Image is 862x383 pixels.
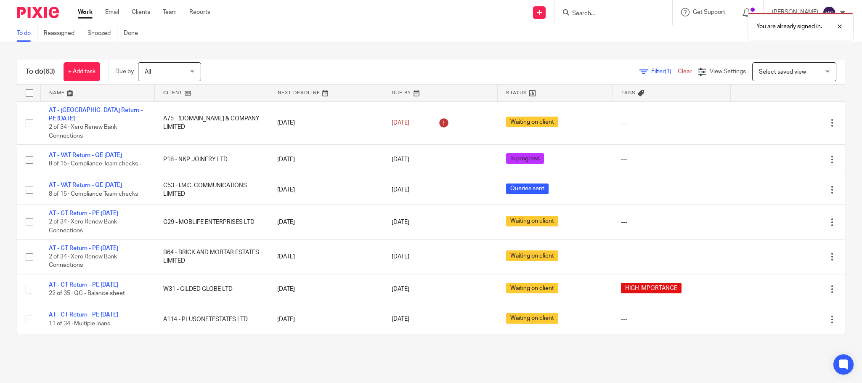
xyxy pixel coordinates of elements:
[155,175,269,205] td: C53 - I.M.C. COMMUNICATIONS LIMITED
[621,119,722,127] div: ---
[269,205,383,239] td: [DATE]
[392,157,409,162] span: [DATE]
[145,69,151,75] span: All
[269,304,383,334] td: [DATE]
[392,219,409,225] span: [DATE]
[49,191,138,197] span: 8 of 15 · Compliance Team checks
[392,187,409,193] span: [DATE]
[43,68,55,75] span: (63)
[44,25,81,42] a: Reassigned
[621,283,682,293] span: HIGH IMPORTANCE
[163,8,177,16] a: Team
[269,101,383,145] td: [DATE]
[506,283,558,293] span: Waiting on client
[392,254,409,260] span: [DATE]
[506,184,549,194] span: Queries sent
[678,69,692,74] a: Clear
[115,67,134,76] p: Due by
[506,313,558,324] span: Waiting on client
[124,25,144,42] a: Done
[64,62,100,81] a: + Add task
[49,312,118,318] a: AT - CT Return - PE [DATE]
[17,7,59,18] img: Pixie
[49,107,143,122] a: AT - [GEOGRAPHIC_DATA] Return - PE [DATE]
[269,145,383,175] td: [DATE]
[49,124,117,139] span: 2 of 34 · Xero Renew Bank Connections
[269,175,383,205] td: [DATE]
[49,182,122,188] a: AT - VAT Return - QE [DATE]
[132,8,150,16] a: Clients
[392,120,409,126] span: [DATE]
[621,155,722,164] div: ---
[506,216,558,226] span: Waiting on client
[759,69,806,75] span: Select saved view
[621,90,636,95] span: Tags
[49,282,118,288] a: AT - CT Return - PE [DATE]
[49,161,138,167] span: 8 of 15 · Compliance Team checks
[651,69,678,74] span: Filter
[155,101,269,145] td: A75 - [DOMAIN_NAME] & COMPANY LIMITED
[392,317,409,322] span: [DATE]
[105,8,119,16] a: Email
[392,286,409,292] span: [DATE]
[49,321,110,327] span: 11 of 34 · Multiple loans
[506,250,558,261] span: Waiting on client
[155,274,269,304] td: W31 - GILDED GLOBE LTD
[49,210,118,216] a: AT - CT Return - PE [DATE]
[756,22,822,31] p: You are already signed in.
[189,8,210,16] a: Reports
[88,25,117,42] a: Snoozed
[155,304,269,334] td: A114 - PLUSONETESTATES LTD
[710,69,746,74] span: View Settings
[155,145,269,175] td: P18 - NKP JOINERY LTD
[506,153,544,164] span: In progress
[49,245,118,251] a: AT - CT Return - PE [DATE]
[49,219,117,234] span: 2 of 34 · Xero Renew Bank Connections
[78,8,93,16] a: Work
[49,290,125,296] span: 22 of 35 · QC - Balance sheet
[621,218,722,226] div: ---
[506,117,558,127] span: Waiting on client
[155,239,269,274] td: B64 - BRICK AND MORTAR ESTATES LIMITED
[822,6,836,19] img: svg%3E
[665,69,671,74] span: (1)
[17,25,37,42] a: To do
[621,253,722,261] div: ---
[621,315,722,324] div: ---
[49,254,117,269] span: 2 of 34 · Xero Renew Bank Connections
[269,274,383,304] td: [DATE]
[155,205,269,239] td: C29 - MOBLIFE ENTERPRISES LTD
[49,152,122,158] a: AT - VAT Return - QE [DATE]
[26,67,55,76] h1: To do
[621,186,722,194] div: ---
[269,239,383,274] td: [DATE]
